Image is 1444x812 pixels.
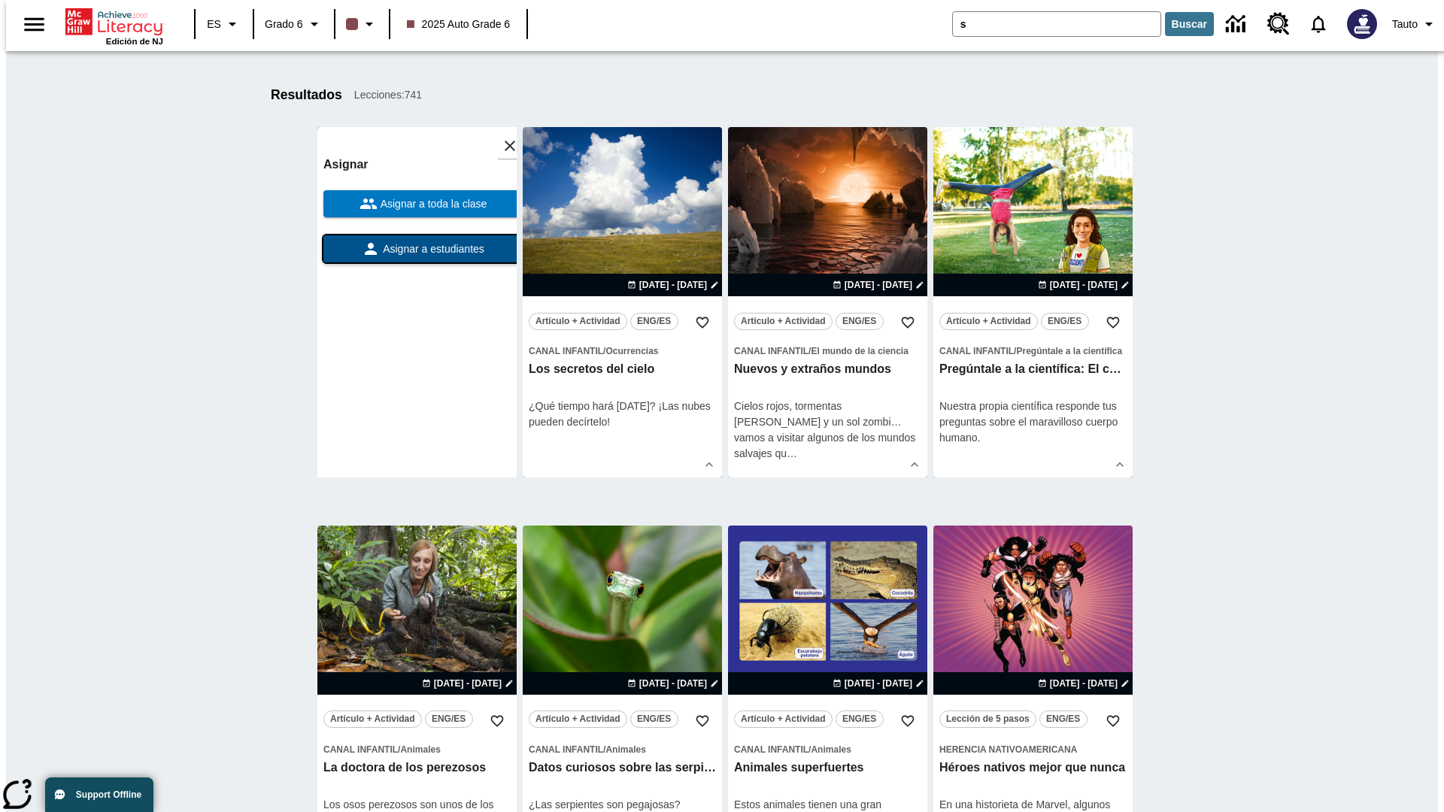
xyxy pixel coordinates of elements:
button: 26 ago - 26 ago Elegir fechas [624,677,722,690]
span: ENG/ES [637,711,671,727]
span: Canal Infantil [734,744,808,755]
button: Buscar [1165,12,1214,36]
div: lesson details [523,127,722,477]
button: Artículo + Actividad [734,710,833,728]
span: Tema: Canal Infantil/Animales [323,741,511,757]
span: Tema: Herencia nativoamericana/null [939,741,1127,757]
span: Edición de NJ [106,37,163,46]
span: Tauto [1392,17,1418,32]
button: Añadir a mis Favoritas [484,707,511,735]
button: 27 ago - 27 ago Elegir fechas [1035,677,1133,690]
input: Buscar campo [953,12,1160,36]
button: Ver más [903,453,926,476]
span: Support Offline [76,789,141,800]
span: Ocurrencias [605,346,658,356]
span: Tema: Canal Infantil/Animales [734,741,921,757]
span: / [808,346,811,356]
button: 24 ago - 24 ago Elegir fechas [419,677,517,690]
span: [DATE] - [DATE] [845,278,912,292]
a: Centro de recursos, Se abrirá en una pestaña nueva. [1258,4,1299,44]
button: Añadir a mis Favoritas [689,707,716,735]
div: Nuestra propia científica responde tus preguntas sobre el maravilloso cuerpo humano. [939,398,1127,446]
button: Cerrar [497,133,523,159]
span: Artículo + Actividad [741,314,826,329]
span: Animales [605,744,645,755]
span: Tema: Canal Infantil/Pregúntale a la científica [939,343,1127,359]
div: Cielos rojos, tormentas [PERSON_NAME] y un sol zombi… vamos a visitar algunos de los mundos salva... [734,398,921,462]
span: Artículo + Actividad [330,711,415,727]
button: ENG/ES [630,313,678,330]
button: Grado: Grado 6, Elige un grado [259,11,329,38]
h3: Pregúntale a la científica: El cuerpo humano [939,362,1127,377]
span: / [603,744,605,755]
button: Añadir a mis Favoritas [1100,309,1127,336]
span: [DATE] - [DATE] [845,677,912,690]
span: Pregúntale a la científica [1016,346,1122,356]
button: Asignar a estudiantes [323,235,523,262]
button: Artículo + Actividad [529,710,627,728]
button: Artículo + Actividad [939,313,1038,330]
span: Asignar a estudiantes [380,241,484,257]
h3: La doctora de los perezosos [323,760,511,776]
span: ENG/ES [1046,711,1080,727]
a: Centro de información [1217,4,1258,45]
span: / [398,744,400,755]
h3: Los secretos del cielo [529,362,716,377]
button: Artículo + Actividad [323,710,422,728]
span: [DATE] - [DATE] [639,677,707,690]
button: Escoja un nuevo avatar [1338,5,1386,44]
span: Grado 6 [265,17,303,32]
span: Tema: Canal Infantil/Ocurrencias [529,343,716,359]
span: / [808,744,811,755]
span: Animales [400,744,440,755]
button: Artículo + Actividad [734,313,833,330]
button: 24 ago - 24 ago Elegir fechas [830,278,927,292]
button: ENG/ES [836,710,884,728]
span: Tema: Canal Infantil/Animales [529,741,716,757]
button: Ver más [698,453,720,476]
span: Canal Infantil [529,346,603,356]
div: lesson details [728,127,927,477]
button: Artículo + Actividad [529,313,627,330]
button: 22 ago - 22 ago Elegir fechas [624,278,722,292]
h6: Asignar [323,154,523,175]
span: Canal Infantil [323,744,398,755]
span: Canal Infantil [939,346,1014,356]
span: [DATE] - [DATE] [1050,278,1118,292]
span: Asignar a toda la clase [378,196,487,212]
a: Notificaciones [1299,5,1338,44]
button: Añadir a mis Favoritas [1100,707,1127,735]
button: Support Offline [45,777,153,812]
span: / [603,346,605,356]
span: Lecciones : 741 [354,87,422,103]
h3: Nuevos y extraños mundos [734,362,921,377]
button: Lección de 5 pasos [939,710,1036,728]
div: lesson details [933,127,1133,477]
span: Artículo + Actividad [741,711,826,727]
button: Abrir el menú lateral [12,2,56,47]
span: 2025 Auto Grade 6 [407,17,511,32]
span: ENG/ES [432,711,466,727]
button: ENG/ES [425,710,473,728]
button: Añadir a mis Favoritas [689,309,716,336]
span: [DATE] - [DATE] [434,677,502,690]
span: Herencia nativoamericana [939,744,1077,755]
button: 27 ago - 27 ago Elegir fechas [830,677,927,690]
span: / [1014,346,1016,356]
div: ¿Qué tiempo hará [DATE]? ¡Las nubes pueden decírtelo! [529,398,716,430]
button: ENG/ES [1041,313,1089,330]
span: ENG/ES [842,314,876,329]
span: Animales [811,744,851,755]
span: ENG/ES [1048,314,1081,329]
button: El color de la clase es café oscuro. Cambiar el color de la clase. [340,11,384,38]
h1: Resultados [271,87,342,103]
a: Portada [65,7,163,37]
span: Tema: Canal Infantil/El mundo de la ciencia [734,343,921,359]
span: ES [207,17,221,32]
span: Artículo + Actividad [535,711,620,727]
button: Lenguaje: ES, Selecciona un idioma [200,11,248,38]
button: Añadir a mis Favoritas [894,309,921,336]
h3: Animales superfuertes [734,760,921,776]
span: Artículo + Actividad [535,314,620,329]
h3: Héroes nativos mejor que nunca [939,760,1127,776]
